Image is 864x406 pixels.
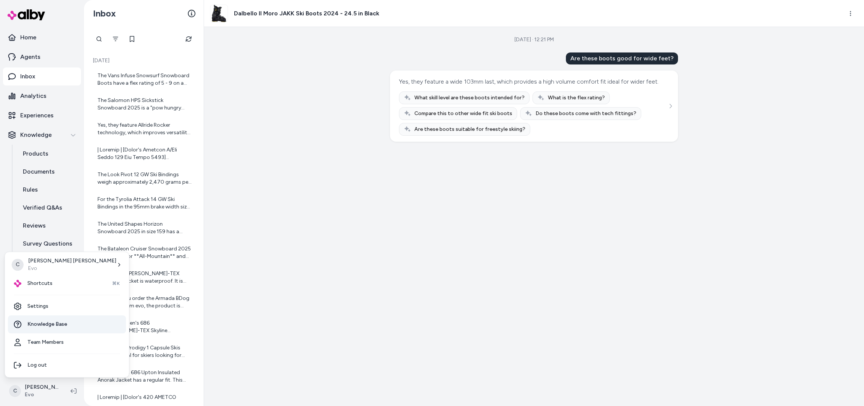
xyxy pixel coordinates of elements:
[12,259,24,271] span: C
[8,297,126,315] a: Settings
[28,265,116,272] p: Evo
[14,280,21,287] img: alby Logo
[27,321,67,328] span: Knowledge Base
[27,280,52,287] span: Shortcuts
[28,257,116,265] p: [PERSON_NAME] [PERSON_NAME]
[112,280,120,286] span: ⌘K
[8,356,126,374] div: Log out
[8,333,126,351] a: Team Members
